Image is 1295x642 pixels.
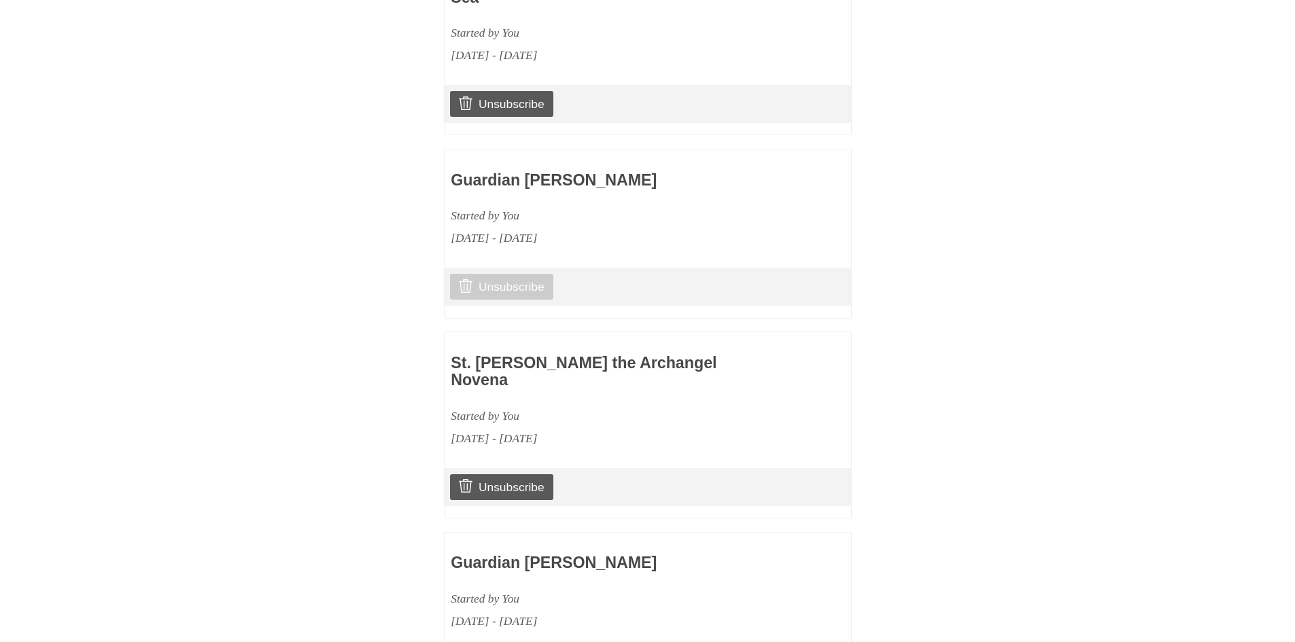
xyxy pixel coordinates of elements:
[451,204,765,227] div: Started by You
[451,44,765,67] div: [DATE] - [DATE]
[451,588,765,610] div: Started by You
[451,405,765,427] div: Started by You
[451,22,765,44] div: Started by You
[450,274,553,300] a: Unsubscribe
[451,172,765,190] h3: Guardian [PERSON_NAME]
[451,610,765,632] div: [DATE] - [DATE]
[451,427,765,450] div: [DATE] - [DATE]
[450,474,553,500] a: Unsubscribe
[451,355,765,389] h3: St. [PERSON_NAME] the Archangel Novena
[451,227,765,249] div: [DATE] - [DATE]
[451,554,765,572] h3: Guardian [PERSON_NAME]
[450,91,553,117] a: Unsubscribe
